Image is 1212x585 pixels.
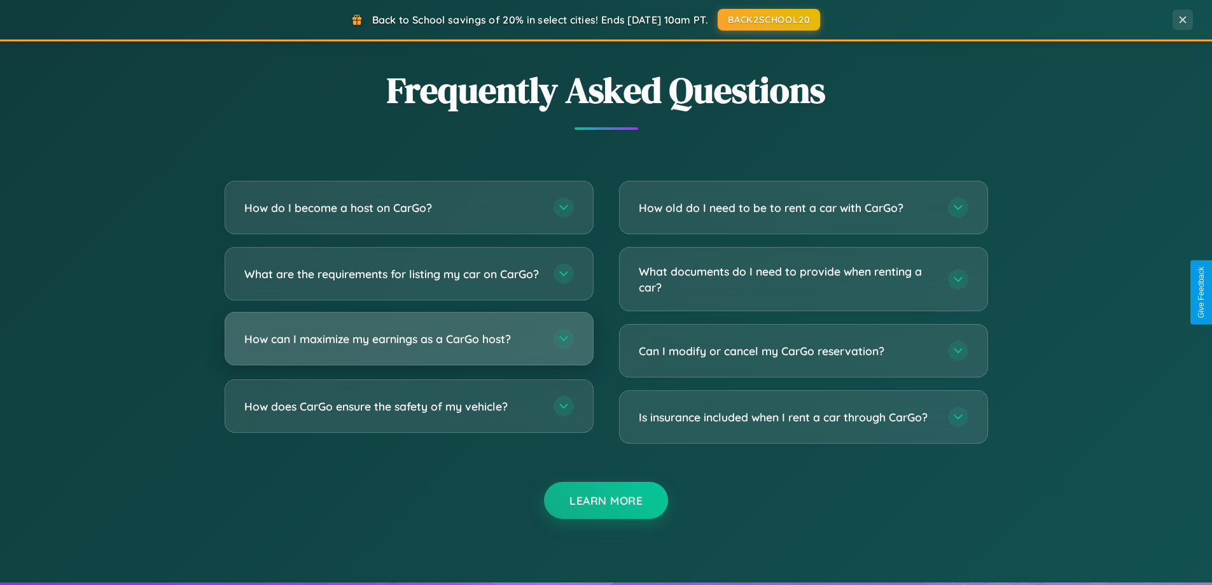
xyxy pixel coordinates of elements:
h3: What are the requirements for listing my car on CarGo? [244,266,541,282]
button: Learn More [544,482,668,519]
h3: How does CarGo ensure the safety of my vehicle? [244,398,541,414]
span: Back to School savings of 20% in select cities! Ends [DATE] 10am PT. [372,13,708,26]
h3: Is insurance included when I rent a car through CarGo? [639,409,935,425]
button: BACK2SCHOOL20 [718,9,820,31]
h3: What documents do I need to provide when renting a car? [639,264,935,295]
h3: How do I become a host on CarGo? [244,200,541,216]
h3: How old do I need to be to rent a car with CarGo? [639,200,935,216]
h3: How can I maximize my earnings as a CarGo host? [244,331,541,347]
h3: Can I modify or cancel my CarGo reservation? [639,343,935,359]
h2: Frequently Asked Questions [225,66,988,115]
div: Give Feedback [1197,267,1206,318]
